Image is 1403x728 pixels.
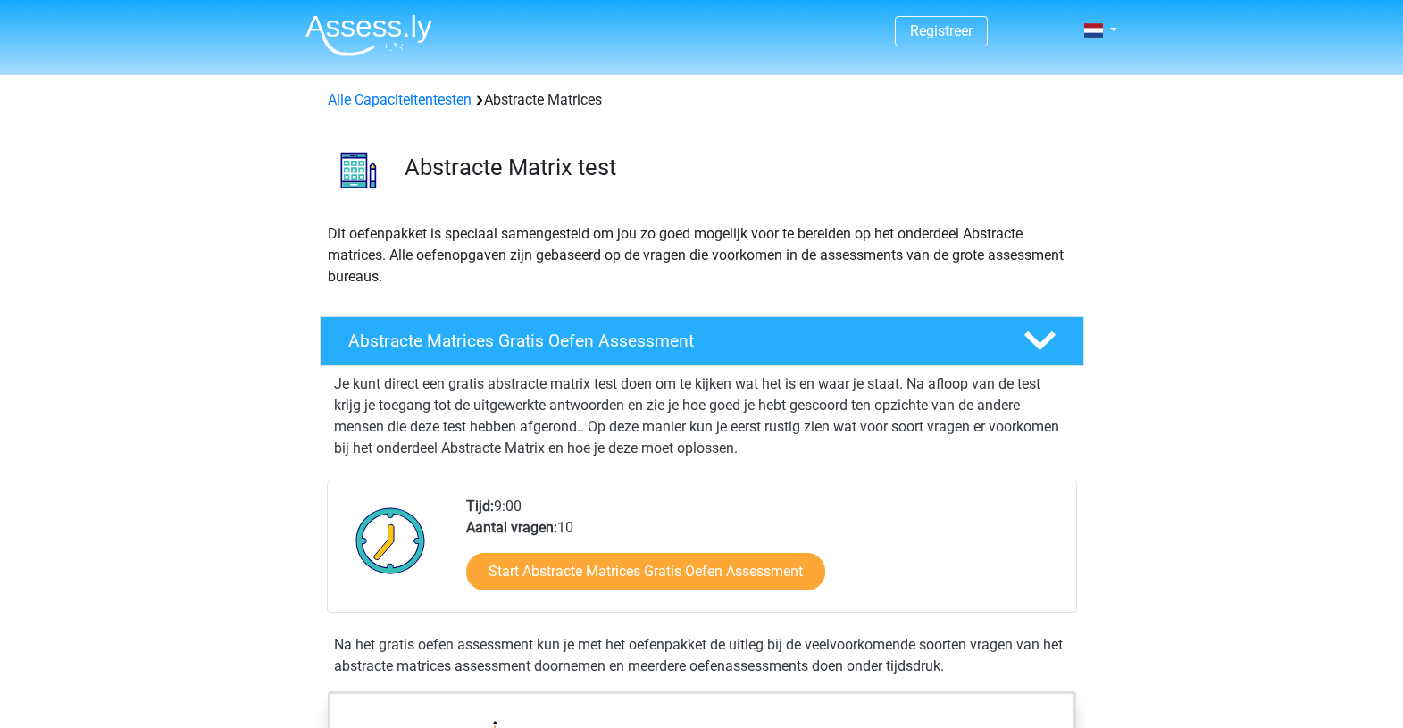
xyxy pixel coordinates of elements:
[466,498,494,515] b: Tijd:
[453,496,1075,612] div: 9:00 10
[910,22,973,39] a: Registreer
[327,634,1077,677] div: Na het gratis oefen assessment kun je met het oefenpakket de uitleg bij de veelvoorkomende soorte...
[305,14,432,56] img: Assessly
[334,373,1070,459] p: Je kunt direct een gratis abstracte matrix test doen om te kijken wat het is en waar je staat. Na...
[321,89,1083,111] div: Abstracte Matrices
[466,519,557,536] b: Aantal vragen:
[321,132,397,208] img: abstracte matrices
[466,553,825,590] a: Start Abstracte Matrices Gratis Oefen Assessment
[348,331,995,351] h4: Abstracte Matrices Gratis Oefen Assessment
[405,154,1070,181] h3: Abstracte Matrix test
[346,496,436,585] img: Klok
[313,316,1091,366] a: Abstracte Matrices Gratis Oefen Assessment
[328,223,1076,288] p: Dit oefenpakket is speciaal samengesteld om jou zo goed mogelijk voor te bereiden op het onderdee...
[328,91,472,108] a: Alle Capaciteitentesten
